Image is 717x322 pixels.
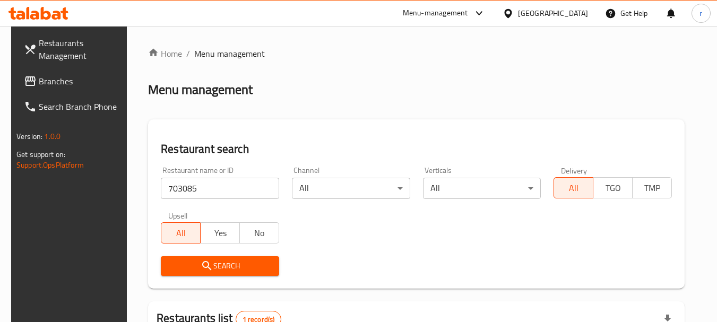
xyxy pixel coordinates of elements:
[16,158,84,172] a: Support.OpsPlatform
[39,100,123,113] span: Search Branch Phone
[166,225,196,241] span: All
[637,180,668,196] span: TMP
[518,7,588,19] div: [GEOGRAPHIC_DATA]
[205,225,236,241] span: Yes
[699,7,702,19] span: r
[244,225,275,241] span: No
[632,177,672,198] button: TMP
[39,37,123,62] span: Restaurants Management
[16,147,65,161] span: Get support on:
[161,141,672,157] h2: Restaurant search
[44,129,61,143] span: 1.0.0
[169,259,271,273] span: Search
[15,30,131,68] a: Restaurants Management
[161,256,279,276] button: Search
[148,47,182,60] a: Home
[161,222,201,243] button: All
[561,167,588,174] label: Delivery
[598,180,628,196] span: TGO
[593,177,633,198] button: TGO
[16,129,42,143] span: Version:
[168,212,188,219] label: Upsell
[200,222,240,243] button: Yes
[239,222,279,243] button: No
[15,68,131,94] a: Branches
[186,47,190,60] li: /
[39,75,123,88] span: Branches
[194,47,265,60] span: Menu management
[148,81,253,98] h2: Menu management
[148,47,685,60] nav: breadcrumb
[558,180,589,196] span: All
[15,94,131,119] a: Search Branch Phone
[423,178,541,199] div: All
[161,178,279,199] input: Search for restaurant name or ID..
[403,7,468,20] div: Menu-management
[292,178,410,199] div: All
[554,177,593,198] button: All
